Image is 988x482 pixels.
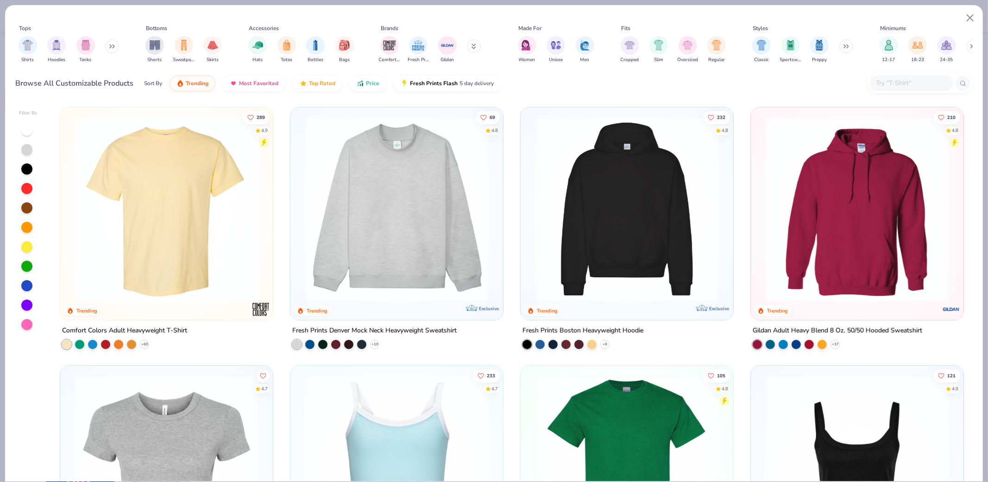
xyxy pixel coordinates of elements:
[908,36,927,63] button: filter button
[459,78,494,89] span: 5 day delivery
[530,117,724,301] img: 91acfc32-fd48-4d6b-bdad-a4c1a30ac3fc
[19,36,37,63] div: filter for Shirts
[150,40,160,50] img: Shorts Image
[248,36,267,63] button: filter button
[19,36,37,63] button: filter button
[518,36,536,63] button: filter button
[371,342,378,347] span: + 10
[547,36,565,63] button: filter button
[339,56,350,63] span: Bags
[621,36,639,63] button: filter button
[47,36,66,63] div: filter for Hoodies
[814,40,824,50] img: Preppy Image
[76,36,95,63] div: filter for Tanks
[810,36,829,63] div: filter for Preppy
[207,56,219,63] span: Skirts
[81,40,91,50] img: Tanks Image
[947,115,956,119] span: 210
[408,36,429,63] button: filter button
[401,80,408,87] img: flash.gif
[476,111,500,124] button: Like
[875,78,947,88] input: Try "T-Shirt"
[549,56,563,63] span: Unisex
[141,342,148,347] span: + 60
[379,36,400,63] button: filter button
[300,80,307,87] img: TopRated.gif
[551,40,561,50] img: Unisex Image
[810,36,829,63] button: filter button
[912,40,923,50] img: 18-23 Image
[145,36,164,63] button: filter button
[621,24,630,32] div: Fits
[940,56,953,63] span: 24-35
[145,36,164,63] div: filter for Shorts
[62,325,187,337] div: Comfort Colors Adult Heavyweight T-Shirt
[703,111,730,124] button: Like
[441,56,454,63] span: Gildan
[300,117,494,301] img: f5d85501-0dbb-4ee4-b115-c08fa3845d83
[411,38,425,52] img: Fresh Prints Image
[261,385,268,392] div: 4.7
[487,373,495,378] span: 233
[261,127,268,134] div: 4.9
[379,56,400,63] span: Comfort Colors
[649,36,668,63] button: filter button
[173,56,195,63] span: Sweatpants
[491,385,498,392] div: 4.7
[148,56,162,63] span: Shorts
[308,56,323,63] span: Bottles
[277,36,296,63] button: filter button
[682,40,693,50] img: Oversized Image
[22,40,33,50] img: Shirts Image
[277,36,296,63] div: filter for Totes
[249,24,279,32] div: Accessories
[292,325,457,337] div: Fresh Prints Denver Mock Neck Heavyweight Sweatshirt
[408,36,429,63] div: filter for Fresh Prints
[21,56,34,63] span: Shirts
[708,56,725,63] span: Regular
[522,325,643,337] div: Fresh Prints Boston Heavyweight Hoodie
[938,36,956,63] div: filter for 24-35
[408,56,429,63] span: Fresh Prints
[252,56,263,63] span: Hats
[19,110,38,117] div: Filter By
[760,117,954,301] img: 01756b78-01f6-4cc6-8d8a-3c30c1a0c8ac
[962,9,979,27] button: Close
[722,385,728,392] div: 4.8
[952,385,958,392] div: 4.9
[223,75,285,91] button: Most Favorited
[933,369,960,382] button: Like
[438,36,457,63] button: filter button
[257,115,265,119] span: 289
[335,36,354,63] button: filter button
[654,40,664,50] img: Slim Image
[281,56,292,63] span: Totes
[176,80,184,87] img: trending.gif
[722,127,728,134] div: 4.8
[677,36,698,63] div: filter for Oversized
[786,40,796,50] img: Sportswear Image
[519,56,535,63] span: Women
[339,40,349,50] img: Bags Image
[880,36,898,63] button: filter button
[942,300,961,319] img: Gildan logo
[252,300,270,319] img: Comfort Colors logo
[580,56,590,63] span: Men
[880,36,898,63] div: filter for 12-17
[780,36,801,63] div: filter for Sportswear
[203,36,222,63] div: filter for Skirts
[473,369,500,382] button: Like
[580,40,590,50] img: Men Image
[293,75,342,91] button: Top Rated
[310,40,321,50] img: Bottles Image
[576,36,594,63] button: filter button
[306,36,325,63] button: filter button
[239,80,278,87] span: Most Favorited
[882,56,895,63] span: 12-17
[884,40,894,50] img: 12-17 Image
[248,36,267,63] div: filter for Hats
[753,24,768,32] div: Styles
[19,24,31,32] div: Tops
[16,78,134,89] div: Browse All Customizable Products
[933,111,960,124] button: Like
